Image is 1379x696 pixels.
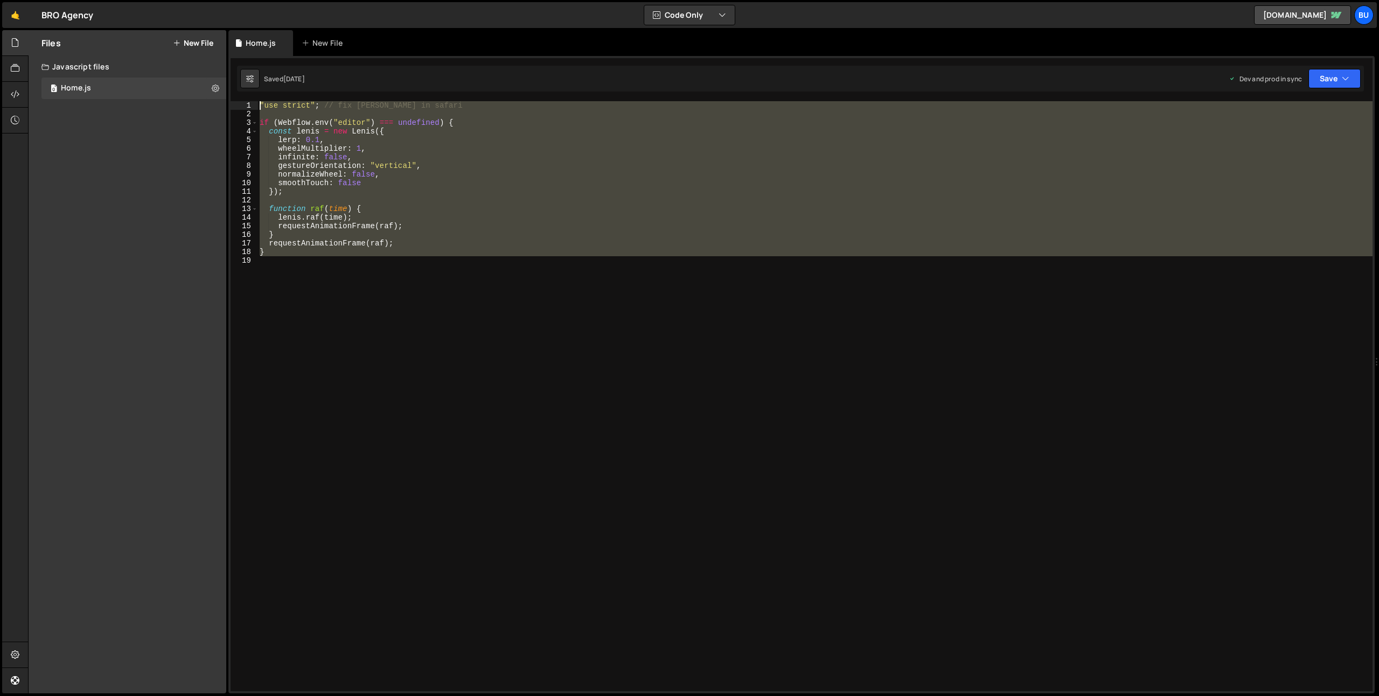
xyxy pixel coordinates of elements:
a: [DOMAIN_NAME] [1254,5,1351,25]
div: 17 [231,239,258,248]
button: Code Only [644,5,735,25]
div: 10 [231,179,258,187]
div: 11 [231,187,258,196]
div: Javascript files [29,56,226,78]
a: 🤙 [2,2,29,28]
div: New File [302,38,347,48]
div: Dev and prod in sync [1229,74,1302,83]
div: 18 [231,248,258,256]
div: 3 [231,118,258,127]
div: 12 [231,196,258,205]
div: 8 [231,161,258,170]
div: 7 [231,153,258,161]
span: 0 [51,85,57,94]
div: 16 [231,230,258,239]
div: 4 [231,127,258,136]
div: 2 [231,110,258,118]
div: 1 [231,101,258,110]
div: 8483/17604.js [41,78,226,99]
div: Home.js [61,83,91,93]
div: Saved [264,74,305,83]
div: 6 [231,144,258,153]
div: 15 [231,222,258,230]
div: BRO Agency [41,9,94,22]
div: [DATE] [283,74,305,83]
div: 13 [231,205,258,213]
a: Bu [1354,5,1374,25]
div: 14 [231,213,258,222]
div: 19 [231,256,258,265]
div: Home.js [246,38,276,48]
div: 9 [231,170,258,179]
button: Save [1308,69,1361,88]
button: New File [173,39,213,47]
div: 5 [231,136,258,144]
h2: Files [41,37,61,49]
